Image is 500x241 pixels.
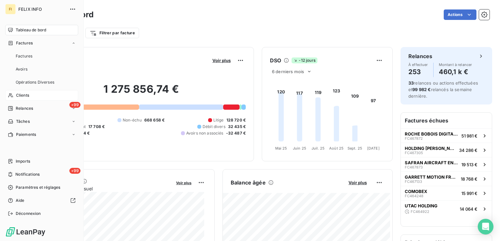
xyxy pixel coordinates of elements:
tspan: Juil. 25 [312,146,325,151]
button: SAFRAN AIRCRAFT ENGINESFC46787319 513 € [401,157,492,171]
img: Logo LeanPay [5,227,46,237]
span: 668 658 € [144,117,165,123]
button: Voir plus [210,57,233,63]
span: 17 708 € [88,124,105,130]
span: Tableau de bord [16,27,46,33]
span: Notifications [15,171,40,177]
h6: DSO [270,56,281,64]
span: 14 064 € [460,206,477,212]
span: FC467873 [405,165,423,169]
span: FC464248 [405,194,423,198]
span: Montant à relancer [439,63,472,67]
span: SAFRAN AIRCRAFT ENGINES [405,160,459,165]
button: HOLDING [PERSON_NAME]FC46730534 286 € [401,143,492,157]
button: ROCHE BOBOIS DIGITAL SERVICESFC46787251 981 € [401,128,492,143]
h6: Relances [408,52,432,60]
span: 6 derniers mois [272,69,304,74]
span: Paiements [16,132,36,137]
span: -12 jours [292,57,317,63]
span: 15 991 € [461,191,477,196]
span: Tâches [16,119,30,124]
span: Imports [16,158,30,164]
span: 32 435 € [228,124,246,130]
span: Litige [213,117,224,123]
span: À effectuer [408,63,428,67]
span: 99 982 € [412,87,431,92]
span: FC467872 [405,137,423,140]
span: Chiffre d'affaires mensuel [37,185,171,192]
span: Voir plus [348,180,367,185]
button: Actions [444,9,476,20]
a: Aide [5,195,78,206]
span: COMOBEX [405,189,427,194]
button: Voir plus [174,180,193,185]
span: 34 286 € [459,148,477,153]
span: ROCHE BOBOIS DIGITAL SERVICES [405,131,459,137]
span: Débit divers [203,124,225,130]
span: 51 981 € [461,133,477,138]
span: FC464922 [411,210,429,214]
span: FC467133 [405,180,422,184]
span: Avoirs [16,66,27,72]
button: Voir plus [347,180,369,185]
span: HOLDING [PERSON_NAME] [405,146,456,151]
span: 128 720 € [226,117,246,123]
span: +99 [69,168,80,174]
span: Voir plus [212,58,231,63]
tspan: Août 25 [329,146,344,151]
span: Voir plus [176,181,191,185]
span: Paramètres et réglages [16,185,60,190]
span: Aide [16,198,25,203]
span: Factures [16,53,32,59]
span: 33 [408,80,414,86]
tspan: Juin 25 [293,146,306,151]
span: -32 487 € [226,130,246,136]
span: +99 [69,102,80,108]
span: Relances [16,105,33,111]
tspan: [DATE] [367,146,380,151]
h4: 253 [408,67,428,77]
h6: Factures échues [401,113,492,128]
span: Avoirs non associés [186,130,223,136]
div: FI [5,4,16,14]
span: FELIX INFO [18,7,65,12]
span: 18 768 € [461,176,477,182]
button: Filtrer par facture [85,28,139,38]
span: UTAC HOLDING [405,203,437,208]
h4: 460,1 k € [439,67,472,77]
span: 19 513 € [461,162,477,167]
tspan: Sept. 25 [348,146,362,151]
h6: Balance âgée [231,179,266,186]
span: Factures [16,40,33,46]
span: GARRETT MOTION FRANCE S.A.S. [405,174,458,180]
button: COMOBEXFC46424815 991 € [401,186,492,200]
button: GARRETT MOTION FRANCE S.A.S.FC46713318 768 € [401,171,492,186]
span: relances ou actions effectuées et relancés la semaine dernière. [408,80,478,99]
div: Open Intercom Messenger [478,219,493,234]
button: UTAC HOLDINGFC46492214 064 € [401,200,492,217]
span: Opérations Diverses [16,79,54,85]
h2: 1 275 856,74 € [37,83,246,102]
span: Non-échu [123,117,142,123]
tspan: Mai 25 [275,146,287,151]
span: FC467305 [405,151,423,155]
span: Déconnexion [16,211,41,217]
span: Clients [16,92,29,98]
